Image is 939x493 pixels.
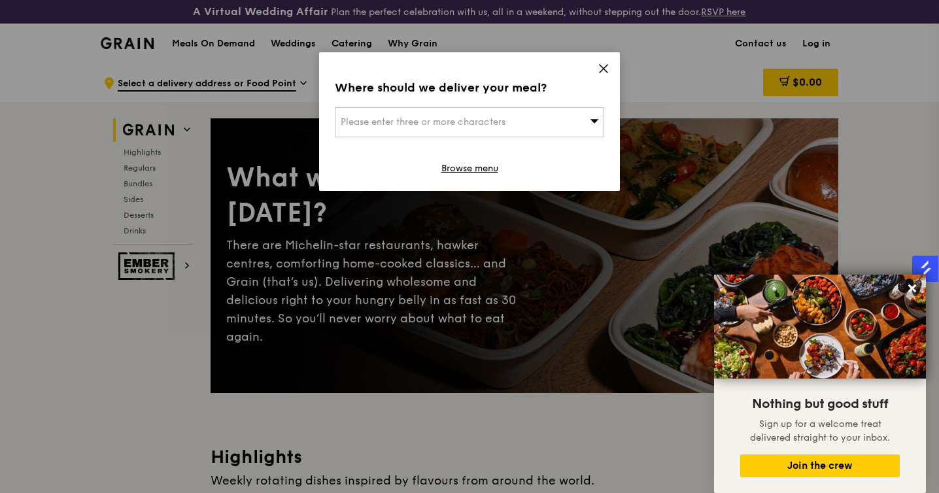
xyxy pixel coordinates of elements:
img: DSC07876-Edit02-Large.jpeg [714,275,926,379]
a: Browse menu [441,162,498,175]
div: Where should we deliver your meal? [335,78,604,97]
img: salesgear logo [918,260,934,276]
button: Close [902,278,923,299]
span: Nothing but good stuff [752,396,888,412]
button: Join the crew [740,454,900,477]
span: Sign up for a welcome treat delivered straight to your inbox. [750,418,890,443]
span: Please enter three or more characters [341,116,505,127]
